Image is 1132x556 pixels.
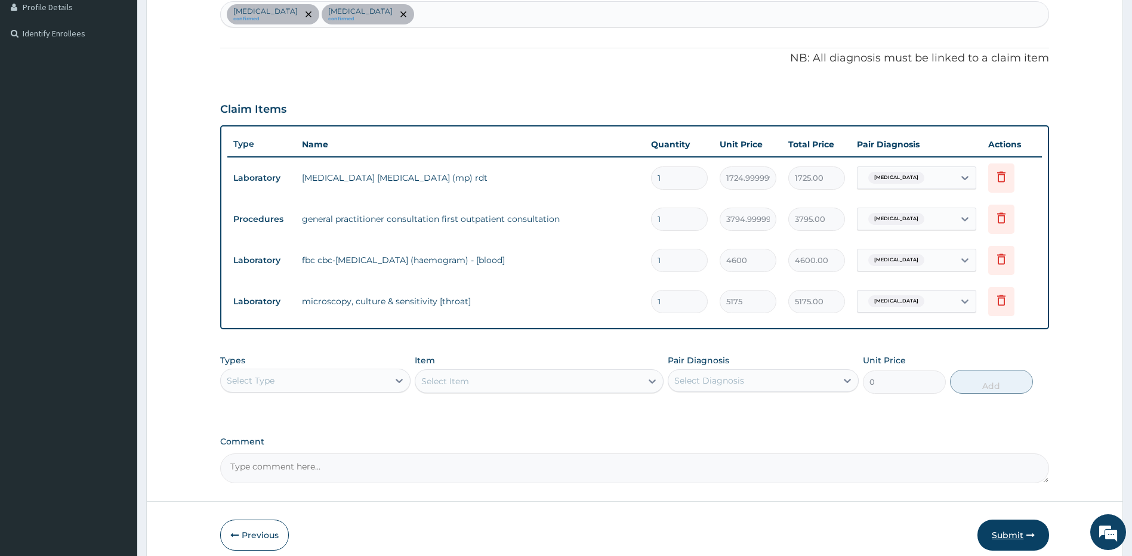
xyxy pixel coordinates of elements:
[863,354,906,366] label: Unit Price
[296,166,646,190] td: [MEDICAL_DATA] [MEDICAL_DATA] (mp) rdt
[868,172,924,184] span: [MEDICAL_DATA]
[851,132,982,156] th: Pair Diagnosis
[398,9,409,20] span: remove selection option
[674,375,744,387] div: Select Diagnosis
[196,6,224,35] div: Minimize live chat window
[220,103,286,116] h3: Claim Items
[227,375,274,387] div: Select Type
[62,67,201,82] div: Chat with us now
[977,520,1049,551] button: Submit
[227,167,296,189] td: Laboratory
[22,60,48,89] img: d_794563401_company_1708531726252_794563401
[296,207,646,231] td: general practitioner consultation first outpatient consultation
[668,354,729,366] label: Pair Diagnosis
[69,150,165,271] span: We're online!
[220,437,1050,447] label: Comment
[303,9,314,20] span: remove selection option
[296,132,646,156] th: Name
[220,51,1050,66] p: NB: All diagnosis must be linked to a claim item
[982,132,1042,156] th: Actions
[220,356,245,366] label: Types
[227,249,296,271] td: Laboratory
[220,520,289,551] button: Previous
[868,254,924,266] span: [MEDICAL_DATA]
[227,133,296,155] th: Type
[233,16,298,22] small: confirmed
[782,132,851,156] th: Total Price
[6,326,227,367] textarea: Type your message and hit 'Enter'
[868,295,924,307] span: [MEDICAL_DATA]
[328,7,393,16] p: [MEDICAL_DATA]
[233,7,298,16] p: [MEDICAL_DATA]
[227,291,296,313] td: Laboratory
[328,16,393,22] small: confirmed
[714,132,782,156] th: Unit Price
[868,213,924,225] span: [MEDICAL_DATA]
[645,132,714,156] th: Quantity
[296,248,646,272] td: fbc cbc-[MEDICAL_DATA] (haemogram) - [blood]
[227,208,296,230] td: Procedures
[296,289,646,313] td: microscopy, culture & sensitivity [throat]
[950,370,1033,394] button: Add
[415,354,435,366] label: Item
